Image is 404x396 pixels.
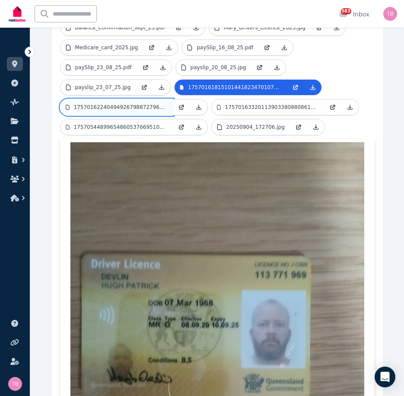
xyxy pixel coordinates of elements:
a: 20250904_172706.jpg [212,119,290,135]
a: Open in new Tab [136,80,153,95]
img: Tracy Barrett [383,7,397,21]
a: Open in new Tab [143,40,160,55]
p: Medicare_card_2025.jpg [75,44,138,51]
p: 20250904_172706.jpg [226,124,285,131]
a: 17570544899654860537669510007160.jpg [60,119,173,135]
a: 17570163320113903380880861518102.jpg [212,99,324,115]
img: Tracy Barrett [8,377,22,391]
a: Download Attachment [190,119,207,135]
p: 17570161815101441823470107172900.jpg [188,84,282,91]
div: Inbox [339,10,369,19]
a: paySlip_16_08_25.pdf [182,40,258,55]
p: 17570163320113903380880861518102.jpg [225,104,319,111]
a: Open in new Tab [173,119,190,135]
a: 17570161815101441823470107172900.jpg [175,80,287,95]
a: Download Attachment [276,40,293,55]
a: Medicare_card_2025.jpg [60,40,143,55]
a: Download Attachment [307,119,324,135]
div: Open Intercom Messenger [375,367,395,387]
a: Download Attachment [153,80,170,95]
a: Open in new Tab [324,99,341,115]
a: Open in new Tab [173,99,190,115]
p: payslip_23_07_25.jpg [75,84,131,91]
a: Download Attachment [341,99,359,115]
p: payslip_20_08_25.jpg [191,64,246,71]
a: Open in new Tab [287,80,304,95]
a: payslip_20_08_25.jpg [176,60,251,75]
p: paySlip_23_08_25.pdf [75,64,132,71]
a: paySlip_23_08_25.pdf [60,60,137,75]
a: Open in new Tab [258,40,276,55]
p: 17570162240494926798872796769706.jpg [74,104,168,111]
img: RentBetter [7,3,28,25]
p: 17570544899654860537669510007160.jpg [74,124,168,131]
p: paySlip_16_08_25.pdf [197,44,253,51]
a: Download Attachment [190,99,207,115]
a: Open in new Tab [251,60,268,75]
a: Download Attachment [154,60,172,75]
a: Open in new Tab [290,119,307,135]
a: Download Attachment [304,80,321,95]
a: Open in new Tab [137,60,154,75]
a: 17570162240494926798872796769706.jpg [60,99,173,115]
a: payslip_23_07_25.jpg [60,80,136,95]
a: Download Attachment [268,60,286,75]
a: Download Attachment [160,40,178,55]
span: 583 [341,8,351,14]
